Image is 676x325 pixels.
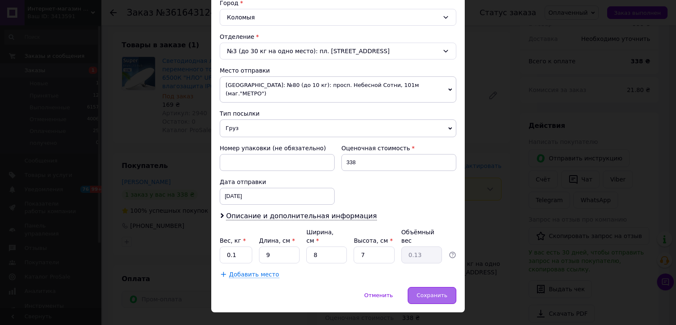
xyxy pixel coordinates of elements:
span: Тип посылки [220,110,259,117]
div: Оценочная стоимость [341,144,456,152]
div: Дата отправки [220,178,335,186]
div: №3 (до 30 кг на одно место): пл. [STREET_ADDRESS] [220,43,456,60]
span: Описание и дополнительная информация [226,212,377,220]
label: Вес, кг [220,237,246,244]
label: Длина, см [259,237,295,244]
span: Место отправки [220,67,270,74]
span: Сохранить [417,292,447,298]
div: Объёмный вес [401,228,442,245]
div: Номер упаковки (не обязательно) [220,144,335,152]
div: Коломыя [220,9,456,26]
span: Отменить [364,292,393,298]
label: Высота, см [354,237,393,244]
div: Отделение [220,32,456,41]
span: [GEOGRAPHIC_DATA]: №80 (до 10 кг): просп. Небесной Сотни, 101м (маг."МЕТРО") [220,76,456,103]
span: Груз [220,119,456,137]
label: Ширина, см [306,229,333,244]
span: Добавить место [229,271,279,278]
